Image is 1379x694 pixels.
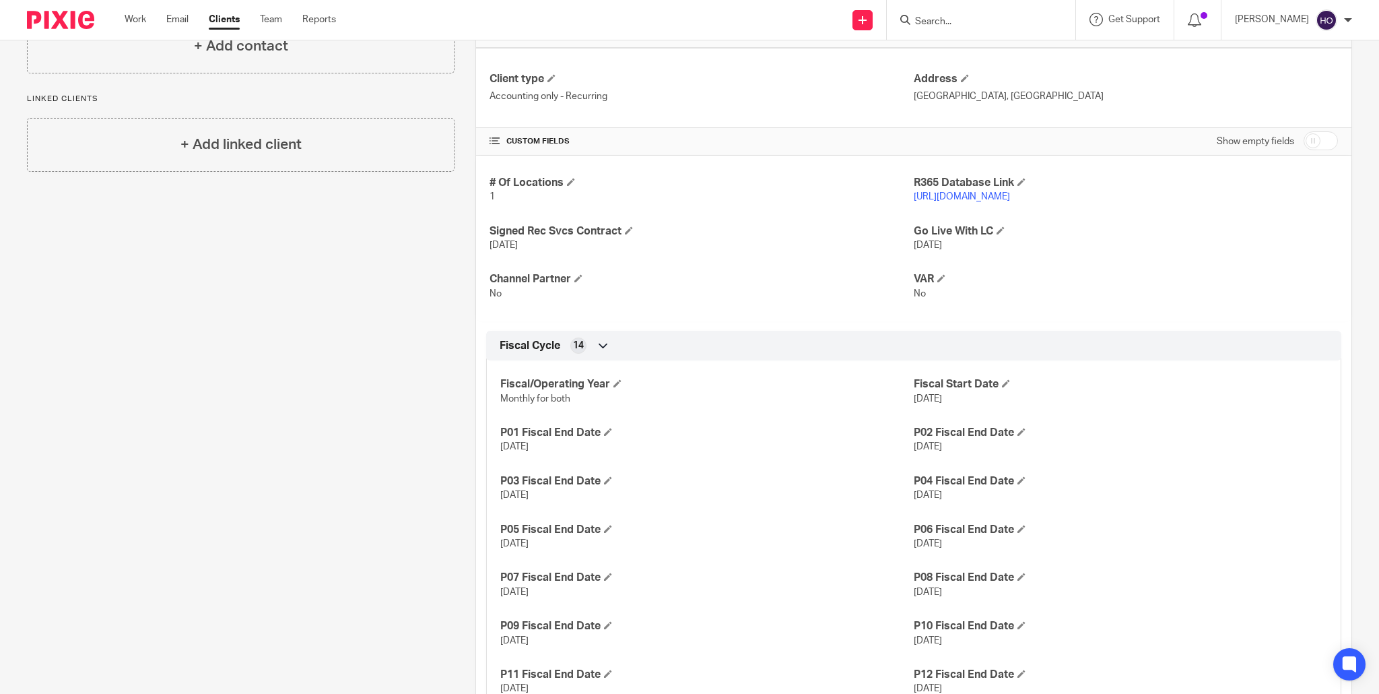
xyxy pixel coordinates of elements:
[500,491,529,500] span: [DATE]
[125,13,146,26] a: Work
[914,192,1010,201] a: [URL][DOMAIN_NAME]
[500,377,914,391] h4: Fiscal/Operating Year
[500,426,914,440] h4: P01 Fiscal End Date
[914,668,1327,682] h4: P12 Fiscal End Date
[500,523,914,537] h4: P05 Fiscal End Date
[260,13,282,26] a: Team
[500,588,529,597] span: [DATE]
[914,176,1338,190] h4: R365 Database Link
[302,13,336,26] a: Reports
[500,539,529,548] span: [DATE]
[490,272,914,286] h4: Channel Partner
[914,571,1327,585] h4: P08 Fiscal End Date
[914,90,1338,103] p: [GEOGRAPHIC_DATA], [GEOGRAPHIC_DATA]
[490,136,914,147] h4: CUSTOM FIELDS
[914,241,942,250] span: [DATE]
[914,224,1338,239] h4: Go Live With LC
[500,442,529,451] span: [DATE]
[27,11,94,29] img: Pixie
[490,72,914,86] h4: Client type
[914,16,1035,28] input: Search
[914,442,942,451] span: [DATE]
[500,636,529,645] span: [DATE]
[194,36,288,57] h4: + Add contact
[490,176,914,190] h4: # Of Locations
[1217,135,1294,148] label: Show empty fields
[500,339,560,353] span: Fiscal Cycle
[914,684,942,693] span: [DATE]
[490,241,518,250] span: [DATE]
[180,134,302,155] h4: + Add linked client
[166,13,189,26] a: Email
[914,377,1327,391] h4: Fiscal Start Date
[914,72,1338,86] h4: Address
[500,619,914,633] h4: P09 Fiscal End Date
[914,636,942,645] span: [DATE]
[914,539,942,548] span: [DATE]
[914,523,1327,537] h4: P06 Fiscal End Date
[500,571,914,585] h4: P07 Fiscal End Date
[1235,13,1309,26] p: [PERSON_NAME]
[490,289,502,298] span: No
[500,474,914,488] h4: P03 Fiscal End Date
[1108,15,1160,24] span: Get Support
[914,426,1327,440] h4: P02 Fiscal End Date
[1316,9,1337,31] img: svg%3E
[27,94,455,104] p: Linked clients
[914,272,1338,286] h4: VAR
[914,491,942,500] span: [DATE]
[500,668,914,682] h4: P11 Fiscal End Date
[914,289,926,298] span: No
[914,394,942,404] span: [DATE]
[914,474,1327,488] h4: P04 Fiscal End Date
[914,588,942,597] span: [DATE]
[914,619,1327,633] h4: P10 Fiscal End Date
[490,224,914,239] h4: Signed Rec Svcs Contract
[573,339,584,352] span: 14
[209,13,240,26] a: Clients
[490,192,495,201] span: 1
[500,394,570,404] span: Monthly for both
[500,684,529,693] span: [DATE]
[490,90,914,103] p: Accounting only - Recurring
